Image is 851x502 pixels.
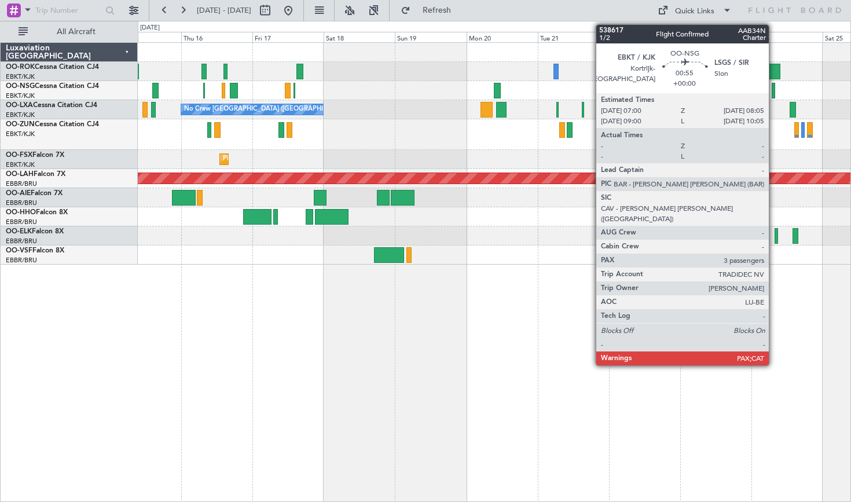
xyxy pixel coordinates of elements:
span: OO-VSF [6,247,32,254]
a: OO-VSFFalcon 8X [6,247,64,254]
input: Trip Number [35,2,102,19]
div: Planned Maint Kortrijk-[GEOGRAPHIC_DATA] [223,151,358,168]
a: EBKT/KJK [6,160,35,169]
div: [DATE] [140,23,160,33]
a: EBKT/KJK [6,91,35,100]
a: OO-ZUNCessna Citation CJ4 [6,121,99,128]
div: Thu 23 [680,32,751,42]
span: OO-ZUN [6,121,35,128]
div: Thu 16 [181,32,252,42]
div: Tue 21 [538,32,609,42]
span: OO-FSX [6,152,32,159]
a: OO-ELKFalcon 8X [6,228,64,235]
a: EBBR/BRU [6,218,37,226]
span: OO-ROK [6,64,35,71]
span: Refresh [413,6,461,14]
div: Sun 19 [395,32,466,42]
a: OO-NSGCessna Citation CJ4 [6,83,99,90]
a: OO-ROKCessna Citation CJ4 [6,64,99,71]
a: OO-FSXFalcon 7X [6,152,64,159]
button: Refresh [395,1,465,20]
div: Mon 20 [467,32,538,42]
div: Wed 22 [609,32,680,42]
span: All Aircraft [30,28,122,36]
div: Wed 15 [110,32,181,42]
span: OO-LAH [6,171,34,178]
a: EBBR/BRU [6,256,37,265]
span: OO-HHO [6,209,36,216]
div: Sat 18 [324,32,395,42]
a: EBBR/BRU [6,237,37,245]
div: No Crew [GEOGRAPHIC_DATA] ([GEOGRAPHIC_DATA] National) [184,101,378,118]
span: OO-NSG [6,83,35,90]
span: OO-LXA [6,102,33,109]
a: EBBR/BRU [6,179,37,188]
div: Fri 24 [751,32,823,42]
span: OO-AIE [6,190,31,197]
button: All Aircraft [13,23,126,41]
a: EBKT/KJK [6,72,35,81]
a: OO-HHOFalcon 8X [6,209,68,216]
a: OO-LAHFalcon 7X [6,171,65,178]
span: [DATE] - [DATE] [197,5,251,16]
button: Quick Links [652,1,738,20]
a: EBKT/KJK [6,130,35,138]
div: Quick Links [675,6,714,17]
span: OO-ELK [6,228,32,235]
a: EBKT/KJK [6,111,35,119]
a: OO-LXACessna Citation CJ4 [6,102,97,109]
a: OO-AIEFalcon 7X [6,190,63,197]
a: EBBR/BRU [6,199,37,207]
div: Fri 17 [252,32,324,42]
